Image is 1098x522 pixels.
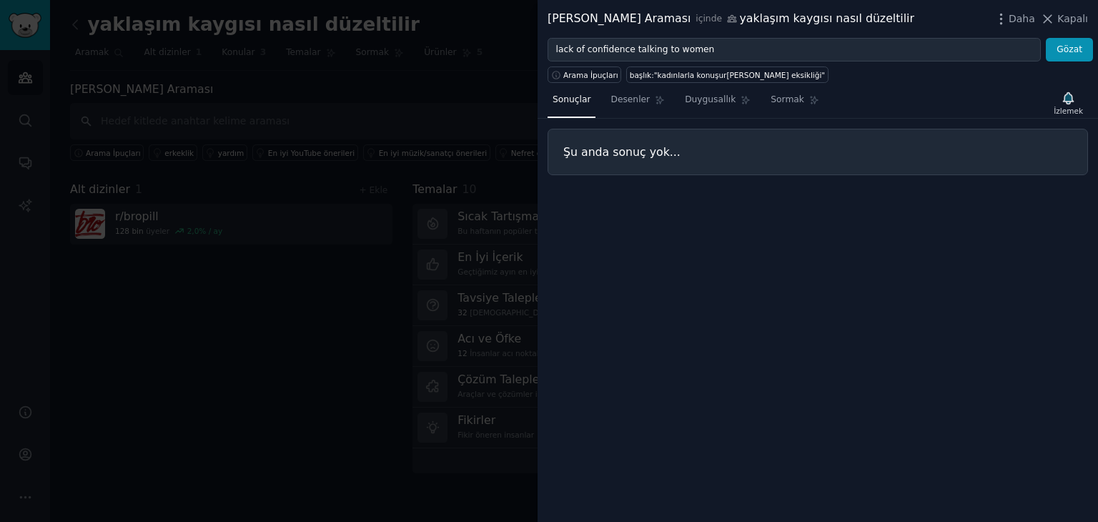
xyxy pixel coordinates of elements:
font: içinde [696,14,722,24]
font: Duygusallık [685,94,736,104]
font: [PERSON_NAME] Araması [548,11,691,25]
button: İzlemek [1049,88,1088,118]
font: Daha [1009,13,1035,24]
font: Kapalı [1057,13,1088,24]
font: Arama İpuçları [563,71,618,79]
a: başlık:"kadınlarla konuşur[PERSON_NAME] eksikliği" [626,67,828,83]
font: Sormak [771,94,804,104]
button: Arama İpuçları [548,67,621,83]
font: Sonuçlar [553,94,590,104]
button: Kapalı [1040,11,1088,26]
input: İşletmenizle ilgili bir anahtar kelime deneyin [548,38,1041,62]
font: Desenler [610,94,650,104]
font: başlık:"kadınlarla konuşur[PERSON_NAME] eksikliği" [630,71,825,79]
font: yaklaşım kaygısı nasıl düzeltilir [739,11,914,25]
button: Gözat [1046,38,1093,62]
a: Desenler [605,89,670,118]
a: Duygusallık [680,89,756,118]
a: Sormak [766,89,824,118]
a: Sonuçlar [548,89,595,118]
font: Şu anda sonuç yok... [563,145,681,159]
font: İzlemek [1054,107,1083,115]
button: Daha [994,11,1035,26]
font: Gözat [1057,44,1082,54]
